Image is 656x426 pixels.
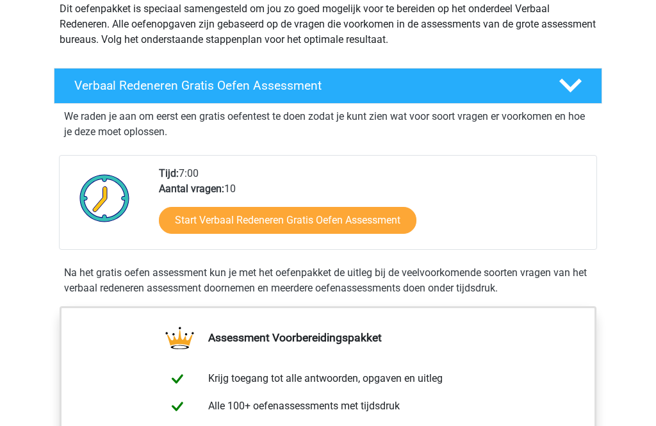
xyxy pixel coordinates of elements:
img: Klok [72,166,137,230]
h4: Verbaal Redeneren Gratis Oefen Assessment [74,78,538,93]
div: 7:00 10 [149,166,596,249]
p: Dit oefenpakket is speciaal samengesteld om jou zo goed mogelijk voor te bereiden op het onderdee... [60,1,596,47]
a: Verbaal Redeneren Gratis Oefen Assessment [49,68,607,104]
a: Start Verbaal Redeneren Gratis Oefen Assessment [159,207,416,234]
p: We raden je aan om eerst een gratis oefentest te doen zodat je kunt zien wat voor soort vragen er... [64,109,592,140]
div: Na het gratis oefen assessment kun je met het oefenpakket de uitleg bij de veelvoorkomende soorte... [59,265,597,296]
b: Tijd: [159,167,179,179]
b: Aantal vragen: [159,183,224,195]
